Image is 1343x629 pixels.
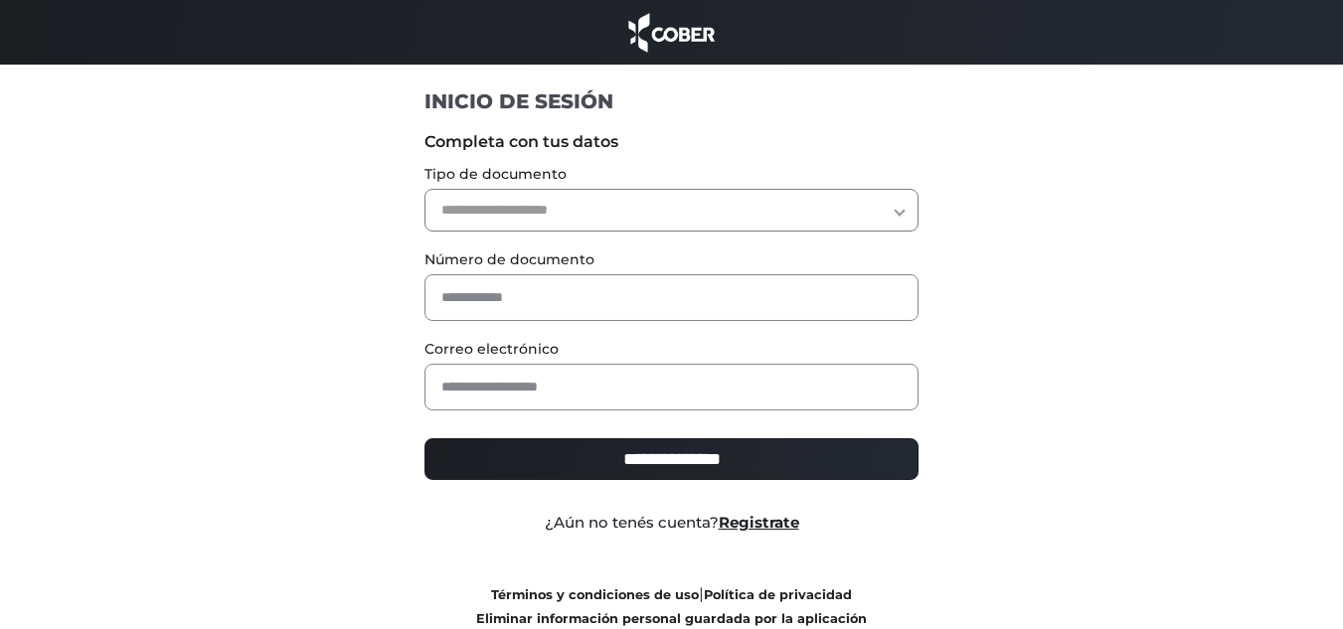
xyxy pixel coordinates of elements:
[410,512,933,535] div: ¿Aún no tenés cuenta?
[424,88,919,114] h1: INICIO DE SESIÓN
[424,164,919,185] label: Tipo de documento
[719,513,799,532] a: Registrate
[424,249,919,270] label: Número de documento
[704,587,852,602] a: Política de privacidad
[424,339,919,360] label: Correo electrónico
[424,130,919,154] label: Completa con tus datos
[623,10,721,55] img: cober_marca.png
[491,587,699,602] a: Términos y condiciones de uso
[476,611,867,626] a: Eliminar información personal guardada por la aplicación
